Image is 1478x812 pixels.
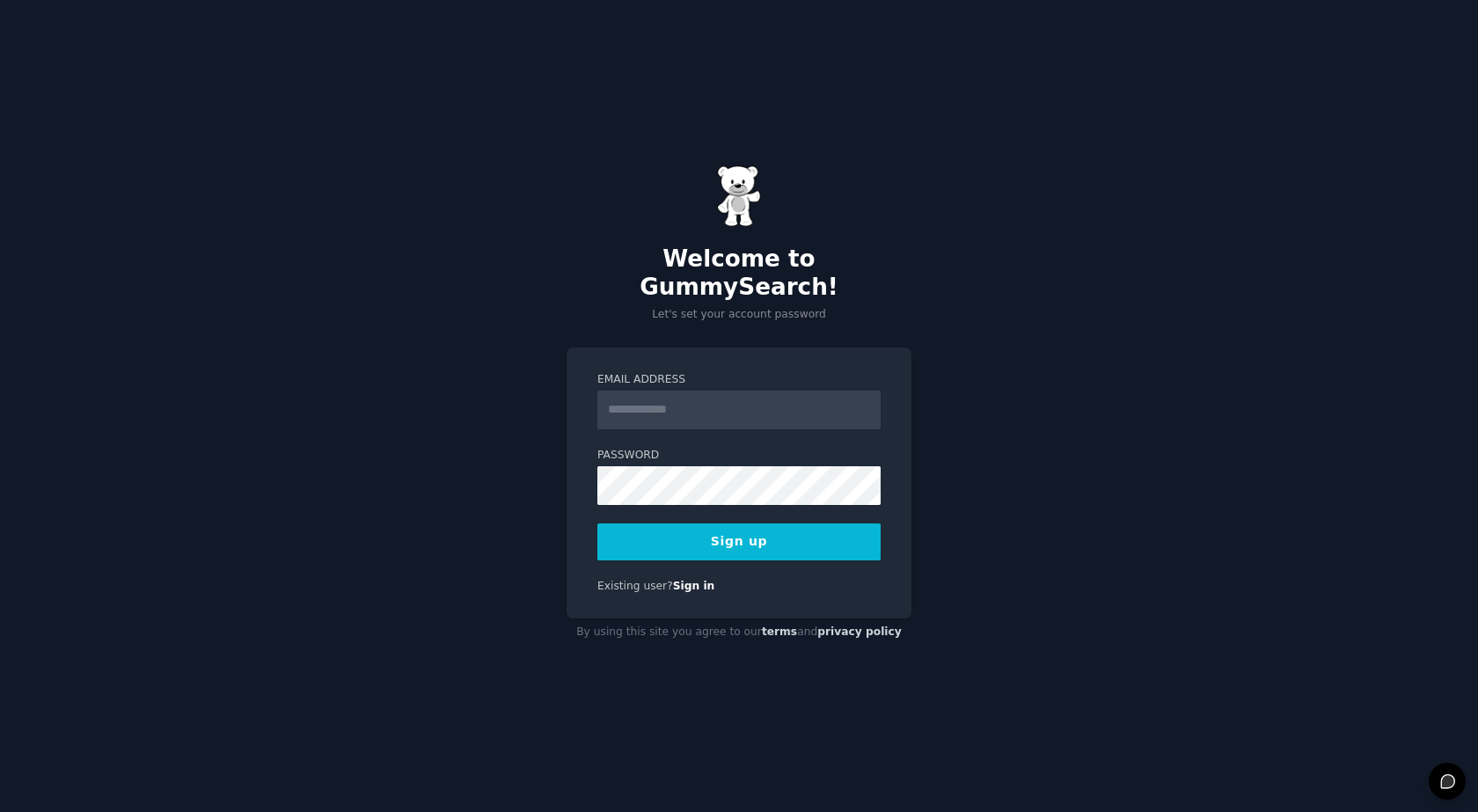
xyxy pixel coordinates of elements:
[597,372,881,388] label: Email Address
[567,618,911,647] div: By using this site you agree to our and
[597,523,881,560] button: Sign up
[567,245,911,301] h2: Welcome to GummySearch!
[762,625,797,638] a: terms
[597,448,881,464] label: Password
[567,307,911,323] p: Let's set your account password
[673,580,715,592] a: Sign in
[597,580,673,592] span: Existing user?
[717,165,761,227] img: Gummy Bear
[817,625,902,638] a: privacy policy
